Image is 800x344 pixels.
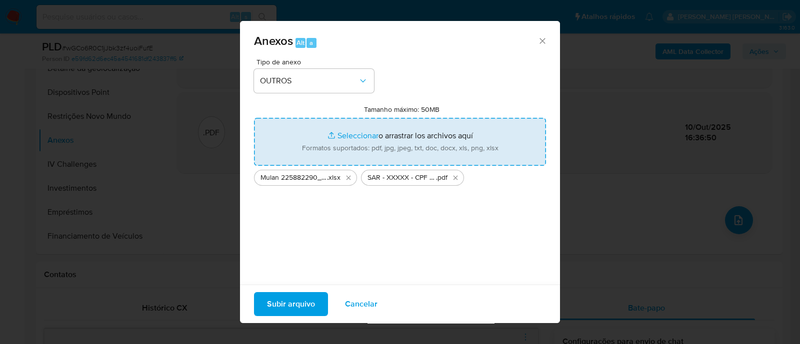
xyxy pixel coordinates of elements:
[345,293,377,315] span: Cancelar
[364,105,439,114] label: Tamanho máximo: 50MB
[254,292,328,316] button: Subir arquivo
[296,38,304,47] span: Alt
[256,58,376,65] span: Tipo de anexo
[260,173,327,183] span: Mulan 225882290_2025_10_09_17_40_20
[260,76,358,86] span: OUTROS
[254,32,293,49] span: Anexos
[332,292,390,316] button: Cancelar
[342,172,354,184] button: Eliminar Mulan 225882290_2025_10_09_17_40_20.xlsx
[436,173,447,183] span: .pdf
[254,166,546,186] ul: Archivos seleccionados
[327,173,340,183] span: .xlsx
[254,69,374,93] button: OUTROS
[449,172,461,184] button: Eliminar SAR - XXXXX - CPF 35268591835 - MATEUS PANZETTI CAMASMIE.pdf
[367,173,436,183] span: SAR - XXXXX - CPF 35268591835 - [PERSON_NAME] CAMASMIE
[267,293,315,315] span: Subir arquivo
[309,38,313,47] span: a
[537,36,546,45] button: Cerrar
